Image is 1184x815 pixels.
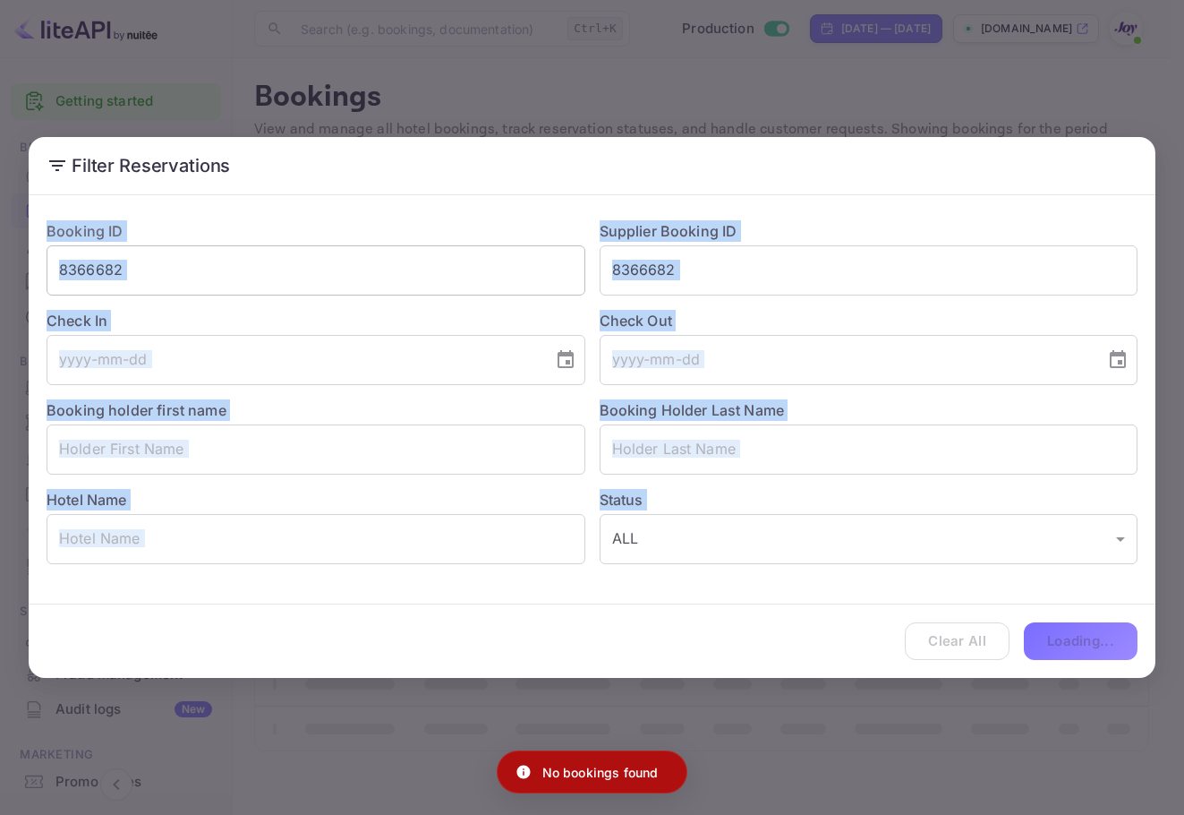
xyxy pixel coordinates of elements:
[47,491,127,509] label: Hotel Name
[600,514,1138,564] div: ALL
[1100,342,1136,378] button: Choose date
[600,310,1138,331] label: Check Out
[47,401,226,419] label: Booking holder first name
[600,425,1138,475] input: Holder Last Name
[542,763,659,782] p: No bookings found
[548,342,583,378] button: Choose date
[47,335,541,385] input: yyyy-mm-dd
[600,335,1094,385] input: yyyy-mm-dd
[47,310,585,331] label: Check In
[29,137,1155,194] h2: Filter Reservations
[47,222,124,240] label: Booking ID
[47,425,585,475] input: Holder First Name
[600,245,1138,296] input: Supplier Booking ID
[600,222,737,240] label: Supplier Booking ID
[47,245,585,296] input: Booking ID
[600,401,785,419] label: Booking Holder Last Name
[600,489,1138,510] label: Status
[47,514,585,564] input: Hotel Name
